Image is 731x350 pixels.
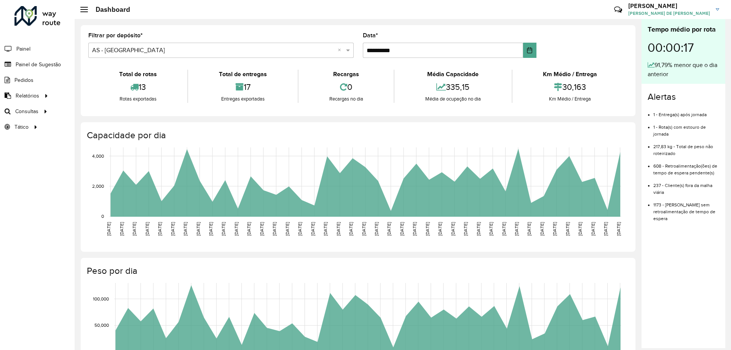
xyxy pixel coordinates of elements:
[16,45,30,53] span: Painel
[396,70,509,79] div: Média Capacidade
[412,222,417,236] text: [DATE]
[16,92,39,100] span: Relatórios
[190,70,295,79] div: Total de entregas
[648,61,719,79] div: 91,79% menor que o dia anterior
[348,222,353,236] text: [DATE]
[297,222,302,236] text: [DATE]
[106,222,111,236] text: [DATE]
[208,222,213,236] text: [DATE]
[234,222,239,236] text: [DATE]
[363,31,378,40] label: Data
[190,79,295,95] div: 17
[338,46,344,55] span: Clear all
[310,222,315,236] text: [DATE]
[628,2,710,10] h3: [PERSON_NAME]
[552,222,557,236] text: [DATE]
[565,222,570,236] text: [DATE]
[16,61,61,69] span: Painel de Sugestão
[476,222,481,236] text: [DATE]
[488,222,493,236] text: [DATE]
[396,79,509,95] div: 335,15
[157,222,162,236] text: [DATE]
[374,222,379,236] text: [DATE]
[648,24,719,35] div: Tempo médio por rota
[610,2,626,18] a: Contato Rápido
[190,95,295,103] div: Entregas exportadas
[653,137,719,157] li: 217,83 kg - Total de peso não roteirizado
[514,79,626,95] div: 30,163
[300,95,392,103] div: Recargas no dia
[653,157,719,176] li: 608 - Retroalimentação(ões) de tempo de espera pendente(s)
[323,222,328,236] text: [DATE]
[437,222,442,236] text: [DATE]
[87,130,628,141] h4: Capacidade por dia
[90,95,185,103] div: Rotas exportadas
[628,10,710,17] span: [PERSON_NAME] DE [PERSON_NAME]
[246,222,251,236] text: [DATE]
[183,222,188,236] text: [DATE]
[94,323,109,328] text: 50,000
[259,222,264,236] text: [DATE]
[101,214,104,219] text: 0
[93,296,109,301] text: 100,000
[15,107,38,115] span: Consultas
[425,222,430,236] text: [DATE]
[88,5,130,14] h2: Dashboard
[196,222,201,236] text: [DATE]
[221,222,226,236] text: [DATE]
[145,222,150,236] text: [DATE]
[272,222,277,236] text: [DATE]
[523,43,536,58] button: Choose Date
[514,70,626,79] div: Km Médio / Entrega
[578,222,583,236] text: [DATE]
[90,79,185,95] div: 13
[300,70,392,79] div: Recargas
[132,222,137,236] text: [DATE]
[300,79,392,95] div: 0
[285,222,290,236] text: [DATE]
[648,91,719,102] h4: Alertas
[361,222,366,236] text: [DATE]
[14,123,29,131] span: Tático
[514,95,626,103] div: Km Médio / Entrega
[386,222,391,236] text: [DATE]
[119,222,124,236] text: [DATE]
[648,35,719,61] div: 00:00:17
[591,222,595,236] text: [DATE]
[603,222,608,236] text: [DATE]
[616,222,621,236] text: [DATE]
[396,95,509,103] div: Média de ocupação no dia
[88,31,143,40] label: Filtrar por depósito
[463,222,468,236] text: [DATE]
[336,222,341,236] text: [DATE]
[14,76,34,84] span: Pedidos
[653,118,719,137] li: 1 - Rota(s) com estouro de jornada
[92,184,104,189] text: 2,000
[514,222,519,236] text: [DATE]
[399,222,404,236] text: [DATE]
[527,222,531,236] text: [DATE]
[450,222,455,236] text: [DATE]
[170,222,175,236] text: [DATE]
[653,105,719,118] li: 1 - Entrega(s) após jornada
[87,265,628,276] h4: Peso por dia
[92,153,104,158] text: 4,000
[90,70,185,79] div: Total de rotas
[653,196,719,222] li: 1173 - [PERSON_NAME] sem retroalimentação de tempo de espera
[653,176,719,196] li: 237 - Cliente(s) fora da malha viária
[539,222,544,236] text: [DATE]
[501,222,506,236] text: [DATE]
